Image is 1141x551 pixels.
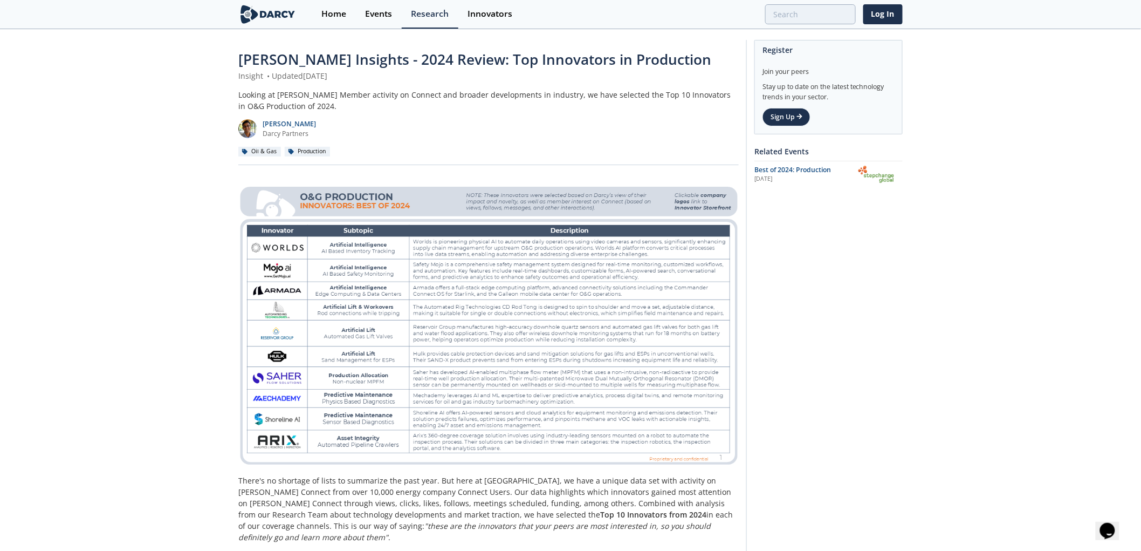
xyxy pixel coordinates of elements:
[863,4,903,24] a: Log In
[238,184,739,467] img: Image
[411,10,449,18] div: Research
[468,10,512,18] div: Innovators
[857,165,900,184] img: StepChange Global Ltd
[238,147,281,157] div: Oil & Gas
[238,89,739,112] div: Looking at [PERSON_NAME] Member activity on Connect and broader developments in industry, we have...
[238,70,739,81] div: Insight Updated [DATE]
[238,475,739,543] p: There's no shortage of lists to summarize the past year. But here at [GEOGRAPHIC_DATA], we have a...
[263,129,317,139] p: Darcy Partners
[263,119,317,129] p: [PERSON_NAME]
[1096,508,1130,540] iframe: chat widget
[762,59,895,77] div: Join your peers
[762,108,810,126] a: Sign Up
[754,165,831,174] span: Best of 2024: Production
[238,50,711,69] span: [PERSON_NAME] Insights - 2024 Review: Top Innovators in Production
[265,71,272,81] span: •
[238,5,297,24] img: logo-wide.svg
[754,142,903,161] div: Related Events
[285,147,330,157] div: Production
[762,40,895,59] div: Register
[762,77,895,102] div: Stay up to date on the latest technology trends in your sector.
[365,10,392,18] div: Events
[600,509,706,520] strong: Top 10 Innovators from 2024
[238,521,711,542] em: "these are the innovators that your peers are most interested in, so you should definitely go and...
[321,10,346,18] div: Home
[765,4,856,24] input: Advanced Search
[754,175,850,183] div: [DATE]
[754,165,903,184] a: Best of 2024: Production [DATE] StepChange Global Ltd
